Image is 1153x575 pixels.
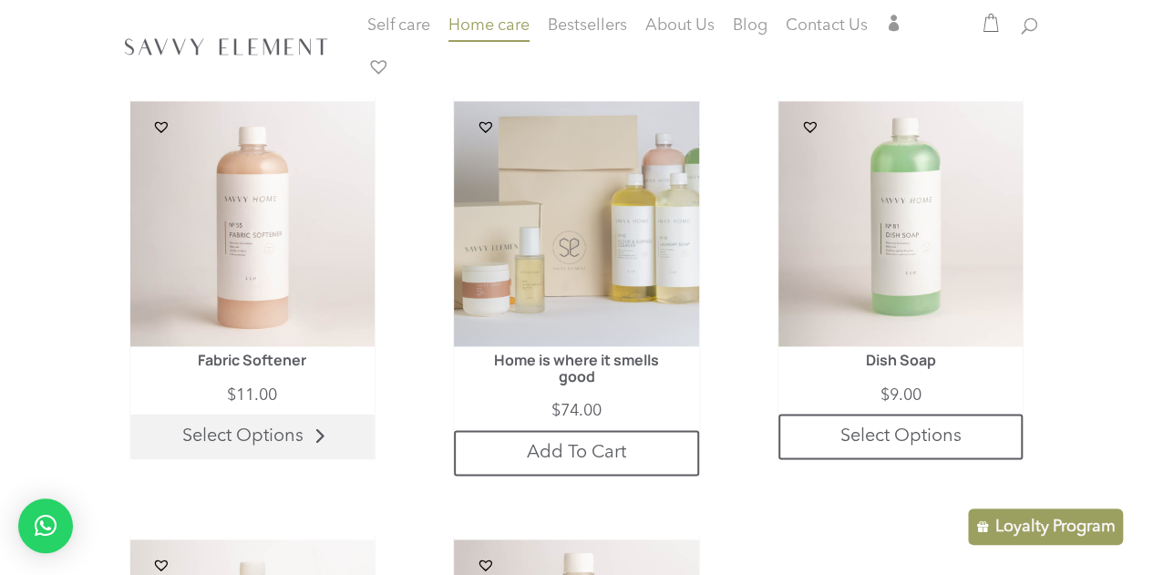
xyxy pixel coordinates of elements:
span: Self care [367,17,430,34]
a: Select options for “Dish Soap” [778,414,1023,459]
span: $ [880,387,890,404]
span:  [886,15,902,31]
img: Dish Soap by Savvy Element [778,101,1023,345]
span: Contact Us [786,17,868,34]
h1: Home is where it smells good [479,353,674,394]
bdi: 9.00 [880,387,921,404]
a:  [886,15,902,37]
a: Self care [367,19,430,56]
p: Loyalty Program [995,516,1116,538]
img: Fabric Softener by Savvy Element [130,101,375,345]
img: SavvyElement [119,32,333,59]
h1: Fabric Softener [154,353,350,378]
span: Home care [448,17,530,34]
bdi: 74.00 [551,403,602,419]
a: Blog [733,19,767,37]
bdi: 11.00 [227,387,277,404]
span: About Us [645,17,715,34]
a: About Us [645,19,715,37]
a: Contact Us [786,19,868,37]
span: $ [551,403,561,419]
a: Bestsellers [548,19,627,37]
span: $ [227,387,236,404]
a: Add to cart: “Home is where it smells good” [454,430,698,476]
a: Select options for “Fabric Softener” [130,414,375,459]
span: Bestsellers [548,17,627,34]
a: Home care [448,19,530,56]
span: Blog [733,17,767,34]
img: Home is where it smells good [454,101,698,345]
h1: Dish Soap [803,353,999,378]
